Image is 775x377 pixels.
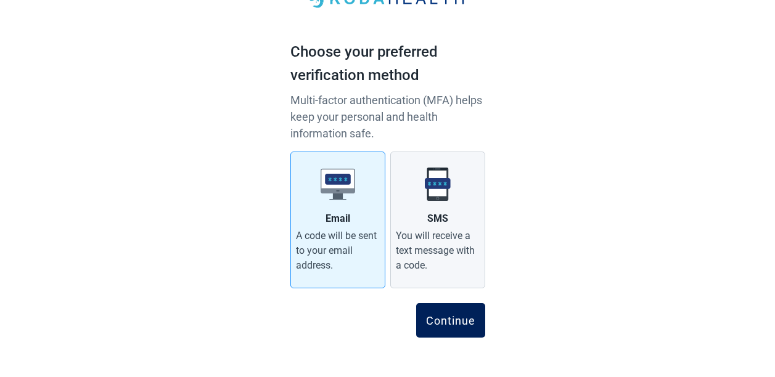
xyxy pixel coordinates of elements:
[326,211,350,226] div: Email
[427,211,448,226] div: SMS
[426,314,475,326] div: Continue
[290,92,485,142] p: Multi-factor authentication (MFA) helps keep your personal and health information safe.
[296,229,380,273] div: A code will be sent to your email address.
[416,303,485,338] button: Continue
[396,229,480,273] div: You will receive a text message with a code.
[290,41,485,92] h1: Choose your preferred verification method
